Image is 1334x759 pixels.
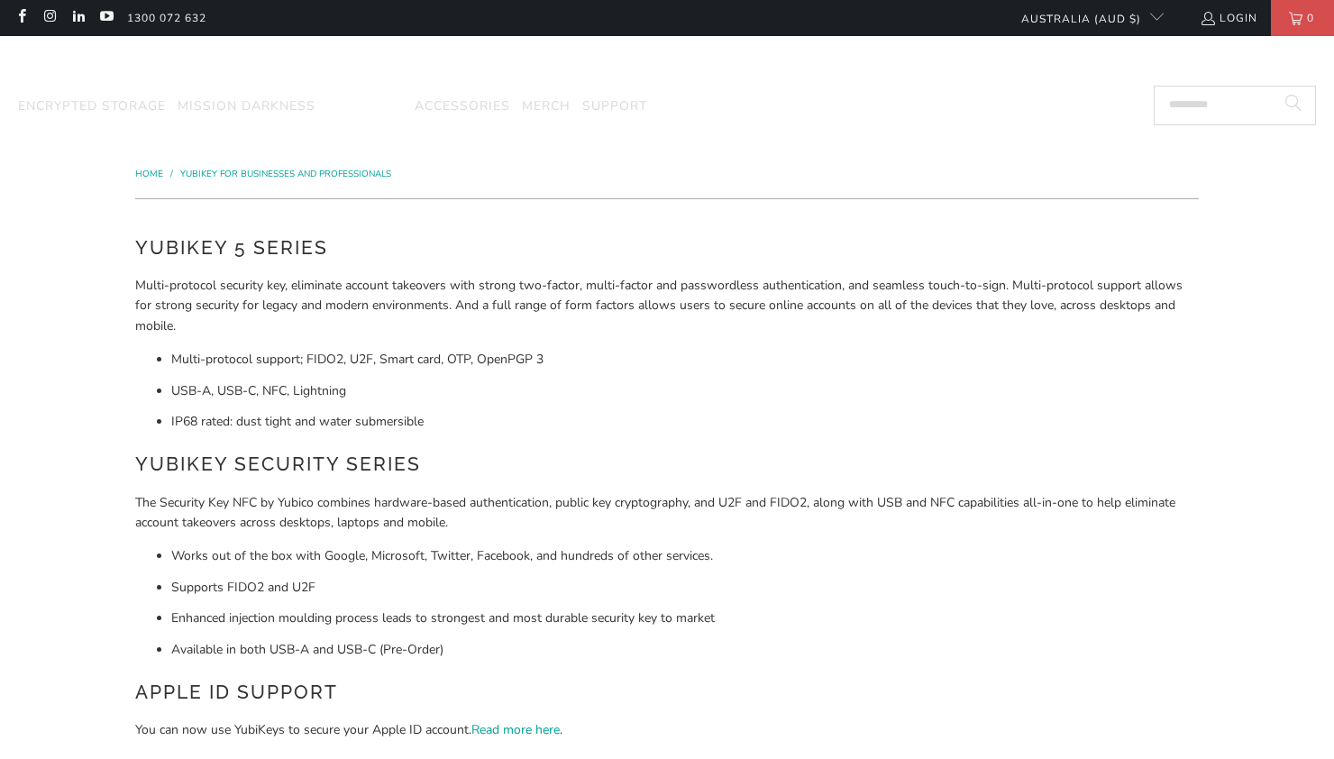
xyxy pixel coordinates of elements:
[135,233,1199,262] h2: YubiKey 5 Series
[1200,8,1257,28] a: Login
[135,678,1199,707] h2: Apple ID Support
[171,608,1199,628] li: Enhanced injection moulding process leads to strongest and most durable security key to market
[180,168,391,180] a: YubiKey for Businesses and Professionals
[582,97,647,114] span: Support
[575,45,760,82] img: Trust Panda Australia
[471,721,560,738] a: Read more here
[171,412,1199,432] li: IP68 rated: dust tight and water submersible
[135,450,1199,479] h2: YubiKey Security Series
[41,11,57,25] a: Trust Panda Australia on Instagram
[18,86,647,128] nav: Translation missing: en.navigation.header.main_nav
[171,578,1199,598] li: Supports FIDO2 and U2F
[327,97,384,114] span: YubiKey
[135,168,166,180] a: Home
[18,86,166,128] a: Encrypted Storage
[70,11,86,25] a: Trust Panda Australia on LinkedIn
[1154,86,1316,125] input: Search...
[135,720,1199,740] p: You can now use YubiKeys to secure your Apple ID account. .
[178,86,315,128] a: Mission Darkness
[178,97,315,114] span: Mission Darkness
[171,350,1199,370] li: Multi-protocol support; FIDO2, U2F, Smart card, OTP, OpenPGP 3
[171,640,1199,660] li: Available in both USB-A and USB-C (Pre-Order)
[522,86,571,128] a: Merch
[415,97,510,114] span: Accessories
[415,86,510,128] a: Accessories
[135,276,1199,336] p: Multi-protocol security key, eliminate account takeovers with strong two-factor, multi-factor and...
[327,86,403,128] summary: YubiKey
[127,8,206,28] a: 1300 072 632
[135,493,1199,534] p: The Security Key NFC by Yubico combines hardware-based authentication, public key cryptography, a...
[582,86,647,128] a: Support
[522,97,571,114] span: Merch
[98,11,114,25] a: Trust Panda Australia on YouTube
[18,97,166,114] span: Encrypted Storage
[1271,86,1316,125] button: Search
[135,168,163,180] span: Home
[171,381,1199,401] li: USB-A, USB-C, NFC, Lightning
[171,546,1199,566] li: Works out of the box with Google, Microsoft, Twitter, Facebook, and hundreds of other services.
[14,11,29,25] a: Trust Panda Australia on Facebook
[170,168,173,180] span: /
